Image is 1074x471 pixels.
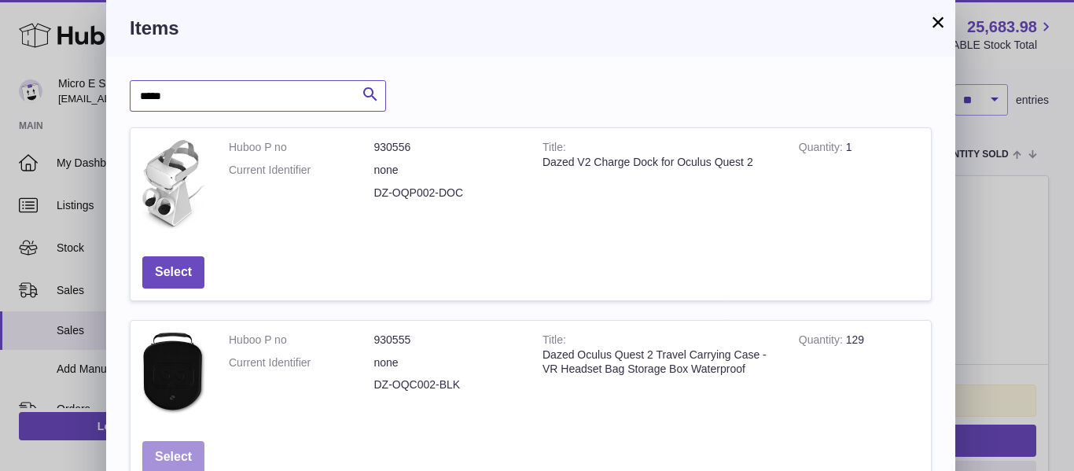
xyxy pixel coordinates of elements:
[799,141,846,157] strong: Quantity
[374,355,520,370] dd: none
[787,321,931,430] td: 129
[543,155,775,170] div: Dazed V2 Charge Dock for Oculus Quest 2
[374,163,520,178] dd: none
[543,348,775,377] div: Dazed Oculus Quest 2 Travel Carrying Case -VR Headset Bag Storage Box Waterproof
[229,140,374,155] dt: Huboo P no
[787,128,931,244] td: 1
[799,333,846,350] strong: Quantity
[374,333,520,348] dd: 930555
[229,333,374,348] dt: Huboo P no
[229,163,374,178] dt: Current Identifier
[142,140,205,229] img: Dazed V2 Charge Dock for Oculus Quest 2
[543,333,566,350] strong: Title
[543,141,566,157] strong: Title
[374,140,520,155] dd: 930556
[374,186,520,201] dd: DZ-OQP002-DOC
[929,13,947,31] button: ×
[142,256,204,289] button: Select
[229,355,374,370] dt: Current Identifier
[130,16,932,41] h3: Items
[374,377,520,392] dd: DZ-OQC002-BLK
[142,333,205,414] img: Dazed Oculus Quest 2 Travel Carrying Case -VR Headset Bag Storage Box Waterproof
